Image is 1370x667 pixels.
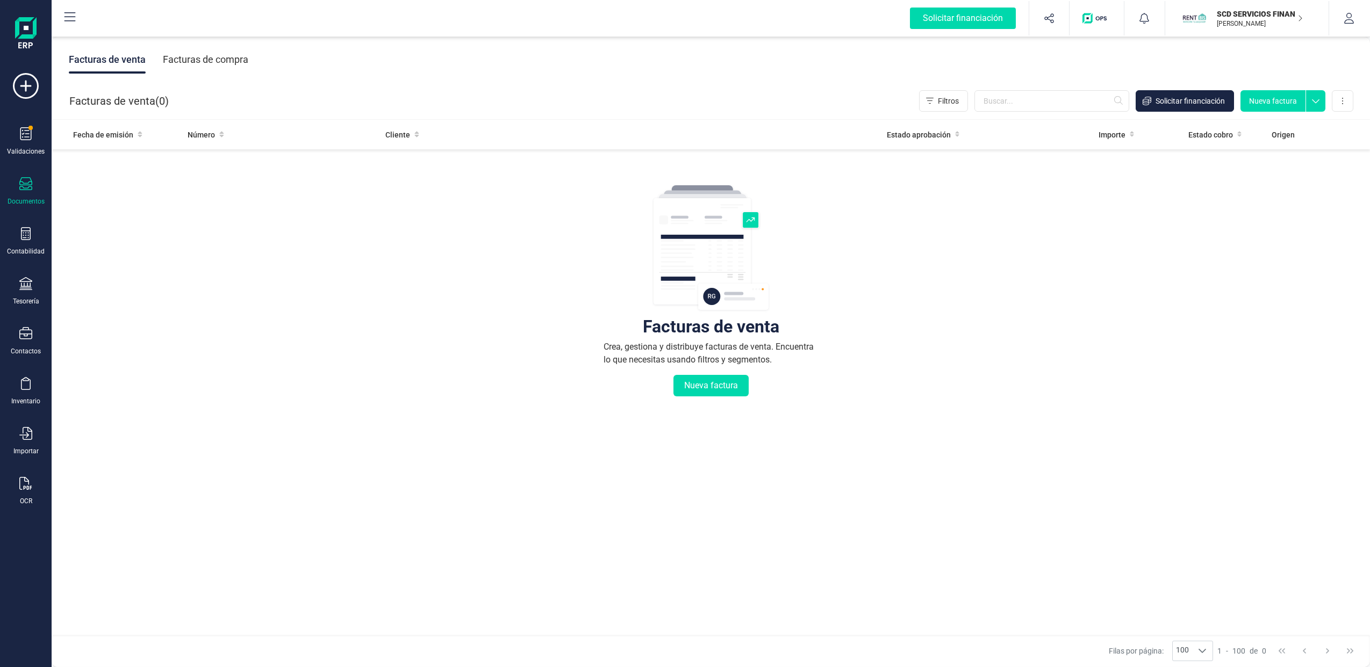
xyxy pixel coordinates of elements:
[11,347,41,356] div: Contactos
[1109,641,1213,661] div: Filas por página:
[604,340,819,366] div: Crea, gestiona y distribuye facturas de venta. Encuentra lo que necesitas usando filtros y segmen...
[1182,6,1206,30] img: SC
[1076,1,1117,35] button: Logo de OPS
[643,321,779,332] div: Facturas de venta
[20,497,32,505] div: OCR
[1294,641,1315,661] button: Previous Page
[1173,641,1192,661] span: 100
[1217,9,1303,19] p: SCD SERVICIOS FINANCIEROS SL
[13,447,39,455] div: Importar
[163,46,248,74] div: Facturas de compra
[15,17,37,52] img: Logo Finanedi
[73,129,133,140] span: Fecha de emisión
[974,90,1129,112] input: Buscar...
[1232,646,1245,656] span: 100
[1217,646,1222,656] span: 1
[7,247,45,256] div: Contabilidad
[1188,129,1233,140] span: Estado cobro
[652,184,770,313] img: img-empty-table.svg
[1136,90,1234,112] button: Solicitar financiación
[1217,19,1303,28] p: [PERSON_NAME]
[1340,641,1360,661] button: Last Page
[910,8,1016,29] div: Solicitar financiación
[8,197,45,206] div: Documentos
[887,129,951,140] span: Estado aprobación
[1099,129,1125,140] span: Importe
[13,297,39,306] div: Tesorería
[385,129,410,140] span: Cliente
[897,1,1029,35] button: Solicitar financiación
[11,397,40,405] div: Inventario
[7,147,45,156] div: Validaciones
[1240,90,1306,112] button: Nueva factura
[1156,96,1225,106] span: Solicitar financiación
[938,96,959,106] span: Filtros
[69,90,169,112] div: Facturas de venta ( )
[1272,641,1292,661] button: First Page
[188,129,215,140] span: Número
[1217,646,1266,656] div: -
[1272,129,1295,140] span: Origen
[1250,646,1258,656] span: de
[1262,646,1266,656] span: 0
[159,93,165,108] span: 0
[673,375,749,396] button: Nueva factura
[919,90,968,112] button: Filtros
[69,46,146,74] div: Facturas de venta
[1178,1,1316,35] button: SCSCD SERVICIOS FINANCIEROS SL[PERSON_NAME]
[1082,13,1111,24] img: Logo de OPS
[1317,641,1338,661] button: Next Page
